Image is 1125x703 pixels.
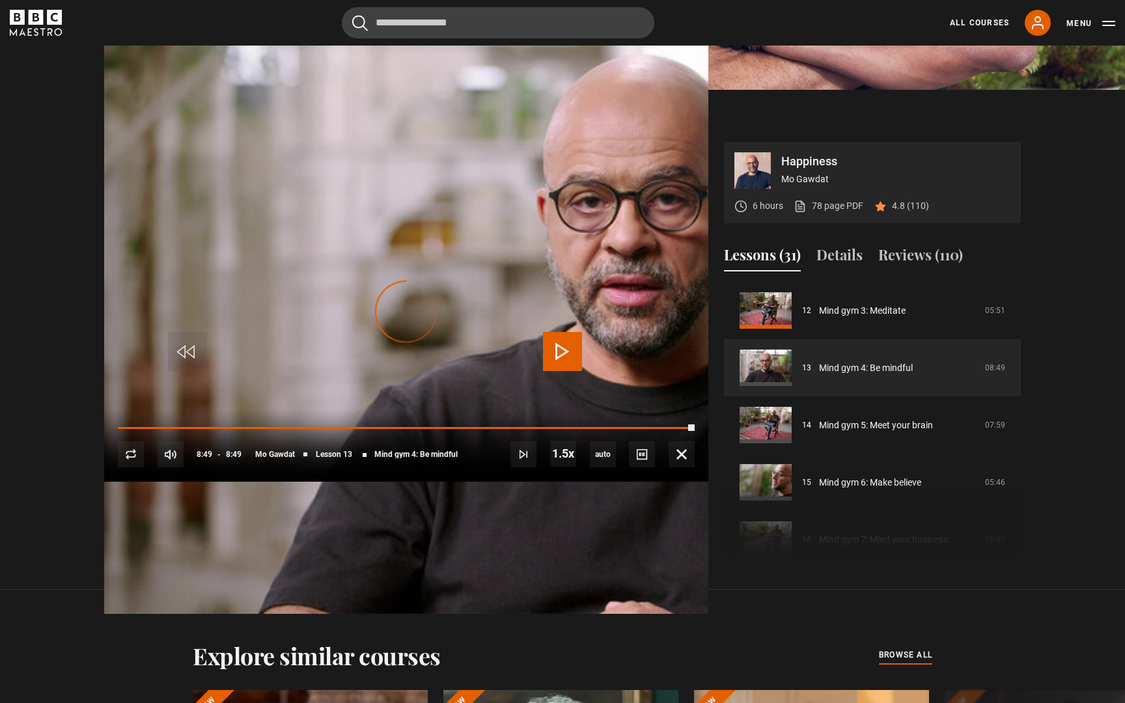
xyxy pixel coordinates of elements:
[819,304,906,318] a: Mind gym 3: Meditate
[104,142,708,482] video-js: Video Player
[629,441,655,467] button: Captions
[1066,17,1115,30] button: Toggle navigation
[158,441,184,467] button: Mute
[316,450,352,458] span: Lesson 13
[10,10,62,36] svg: BBC Maestro
[118,427,695,430] div: Progress Bar
[590,441,616,467] div: Current quality: 1080p
[781,156,1010,167] p: Happiness
[510,441,536,467] button: Next Lesson
[878,244,963,271] button: Reviews (110)
[342,7,654,38] input: Search
[819,476,921,489] a: Mind gym 6: Make believe
[892,199,929,213] p: 4.8 (110)
[816,244,863,271] button: Details
[590,441,616,467] span: auto
[352,15,368,31] button: Submit the search query
[950,17,1009,29] a: All Courses
[193,642,441,669] h2: Explore similar courses
[819,361,913,375] a: Mind gym 4: Be mindful
[879,648,932,663] a: browse all
[197,443,212,466] span: 8:49
[879,648,932,661] span: browse all
[226,443,242,466] span: 8:49
[794,199,863,213] a: 78 page PDF
[255,450,295,458] span: Mo Gawdat
[781,172,1010,186] p: Mo Gawdat
[819,419,933,432] a: Mind gym 5: Meet your brain
[724,244,801,271] button: Lessons (31)
[550,441,576,467] button: Playback Rate
[753,199,783,213] p: 6 hours
[669,441,695,467] button: Fullscreen
[217,450,221,459] span: -
[374,450,458,458] span: Mind gym 4: Be mindful
[118,441,144,467] button: Replay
